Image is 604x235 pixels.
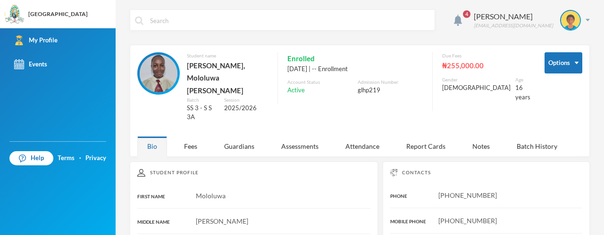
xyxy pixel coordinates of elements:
span: 4 [463,10,470,18]
a: Help [9,151,53,165]
div: · [79,154,81,163]
div: [DATE] | -- Enrollment [287,65,423,74]
img: STUDENT [561,11,580,30]
div: Events [14,59,47,69]
a: Terms [58,154,75,163]
div: Age [515,76,530,83]
div: Admission Number [358,79,423,86]
span: [PHONE_NUMBER] [438,191,497,199]
div: Account Status [287,79,352,86]
span: [PHONE_NUMBER] [438,217,497,225]
div: Fees [174,136,207,156]
div: Gender [442,76,511,83]
div: Session [224,97,268,104]
input: Search [149,10,430,31]
div: Assessments [271,136,328,156]
div: Batch [187,97,217,104]
a: Privacy [85,154,106,163]
div: My Profile [14,35,58,45]
button: Options [545,52,582,73]
span: Mololuwa [196,192,226,200]
div: Due Fees [442,52,530,59]
div: Guardians [214,136,264,156]
div: Student Profile [137,169,370,177]
div: [EMAIL_ADDRESS][DOMAIN_NAME] [474,22,553,29]
img: search [135,16,143,25]
div: [PERSON_NAME] [474,11,553,22]
div: SS 3 - S S 3A [187,104,217,122]
div: ₦255,000.00 [442,59,530,72]
img: logo [5,5,24,24]
div: 16 years [515,83,530,102]
span: Enrolled [287,52,315,65]
div: Contacts [390,169,582,176]
div: glhp219 [358,86,423,95]
div: Report Cards [396,136,455,156]
div: [PERSON_NAME], Mololuwa [PERSON_NAME] [187,59,268,97]
div: [DEMOGRAPHIC_DATA] [442,83,511,93]
div: Attendance [336,136,389,156]
span: [PERSON_NAME] [196,217,248,225]
div: Batch History [507,136,567,156]
div: Notes [462,136,500,156]
div: Bio [137,136,167,156]
div: 2025/2026 [224,104,268,113]
span: Active [287,86,305,95]
div: Student name [187,52,268,59]
img: STUDENT [140,55,177,92]
div: [GEOGRAPHIC_DATA] [28,10,88,18]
